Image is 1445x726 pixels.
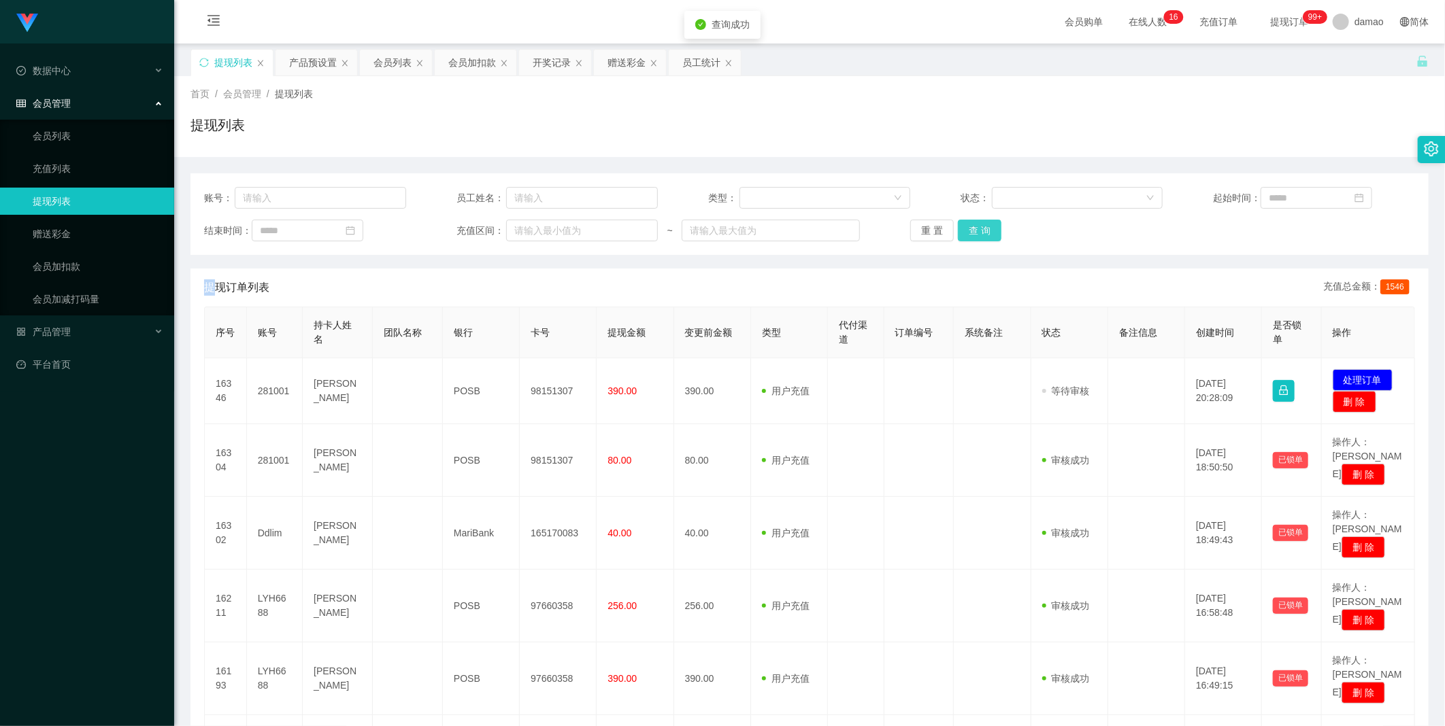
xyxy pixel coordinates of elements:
span: 状态 [1042,327,1061,338]
span: 审核成功 [1042,455,1090,466]
span: 审核成功 [1042,600,1090,611]
td: [DATE] 18:50:50 [1185,424,1262,497]
i: 图标: sync [199,58,209,67]
div: 提现列表 [214,50,252,75]
span: 代付渠道 [839,319,867,345]
span: 卡号 [531,327,550,338]
h1: 提现列表 [190,115,245,135]
img: logo.9652507e.png [16,14,38,33]
span: 变更前金额 [685,327,733,338]
td: [PERSON_NAME] [303,497,373,570]
td: LYH6688 [247,570,303,642]
button: 删 除 [1342,609,1385,631]
i: 图标: menu-fold [190,1,237,44]
div: 会员加扣款 [448,50,496,75]
i: 图标: unlock [1416,55,1429,67]
span: 充值订单 [1193,17,1244,27]
i: 图标: close [416,59,424,67]
span: 提现订单 [1263,17,1315,27]
span: 操作人：[PERSON_NAME] [1333,655,1402,698]
sup: 937 [1303,10,1327,24]
td: [PERSON_NAME] [303,424,373,497]
span: 员工姓名： [456,191,506,205]
span: 390.00 [608,385,637,396]
span: 在线人数 [1122,17,1174,27]
td: 16211 [205,570,247,642]
span: / [267,88,269,99]
i: 图标: close [575,59,583,67]
span: 40.00 [608,528,631,538]
p: 6 [1174,10,1178,24]
div: 产品预设置 [289,50,337,75]
td: 97660358 [520,642,597,715]
td: [DATE] 18:49:43 [1185,497,1262,570]
span: / [215,88,218,99]
span: 提现订单列表 [204,279,269,296]
span: 是否锁单 [1273,319,1301,345]
i: 图标: close [341,59,349,67]
span: 类型 [762,327,781,338]
td: [DATE] 16:58:48 [1185,570,1262,642]
td: 98151307 [520,358,597,424]
a: 会员加减打码量 [33,286,163,313]
a: 充值列表 [33,155,163,182]
td: 16193 [205,642,247,715]
td: 16302 [205,497,247,570]
div: 充值总金额： [1323,279,1415,296]
td: 256.00 [674,570,751,642]
i: 图标: down [1146,194,1155,203]
div: 会员列表 [373,50,412,75]
span: 1546 [1380,279,1410,294]
td: 390.00 [674,642,751,715]
td: MariBank [443,497,520,570]
span: 用户充值 [762,673,810,684]
i: 图标: setting [1424,141,1439,156]
td: 16346 [205,358,247,424]
span: 系统备注 [965,327,1003,338]
span: 操作人：[PERSON_NAME] [1333,509,1402,553]
p: 1 [1169,10,1174,24]
td: POSB [443,358,520,424]
td: 40.00 [674,497,751,570]
input: 请输入最小值为 [506,220,658,241]
span: 账号 [258,327,277,338]
span: 备注信息 [1119,327,1157,338]
span: 银行 [454,327,473,338]
input: 请输入最大值为 [682,220,860,241]
i: 图标: calendar [1355,193,1364,203]
i: 图标: close [256,59,265,67]
button: 处理订单 [1333,369,1393,391]
i: 图标: close [650,59,658,67]
i: icon: check-circle [695,19,706,30]
button: 删 除 [1342,682,1385,704]
input: 请输入 [235,187,406,209]
td: 390.00 [674,358,751,424]
span: 会员管理 [16,98,71,109]
span: 审核成功 [1042,528,1090,538]
button: 删 除 [1342,536,1385,558]
td: 98151307 [520,424,597,497]
i: 图标: check-circle-o [16,66,26,75]
span: 会员管理 [223,88,261,99]
span: 数据中心 [16,65,71,76]
td: [PERSON_NAME] [303,358,373,424]
i: 图标: calendar [346,226,355,235]
td: LYH6688 [247,642,303,715]
span: 账号： [204,191,235,205]
button: 查 询 [958,220,1001,241]
i: 图标: close [500,59,508,67]
span: 充值区间： [456,224,506,238]
span: 390.00 [608,673,637,684]
button: 重 置 [910,220,954,241]
button: 已锁单 [1273,452,1308,468]
td: 281001 [247,358,303,424]
td: [PERSON_NAME] [303,570,373,642]
span: 操作 [1333,327,1352,338]
span: 80.00 [608,455,631,466]
span: 查询成功 [712,19,750,30]
sup: 16 [1164,10,1184,24]
span: 持卡人姓名 [314,319,352,345]
div: 赠送彩金 [608,50,646,75]
span: 等待审核 [1042,385,1090,396]
button: 删 除 [1342,464,1385,485]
